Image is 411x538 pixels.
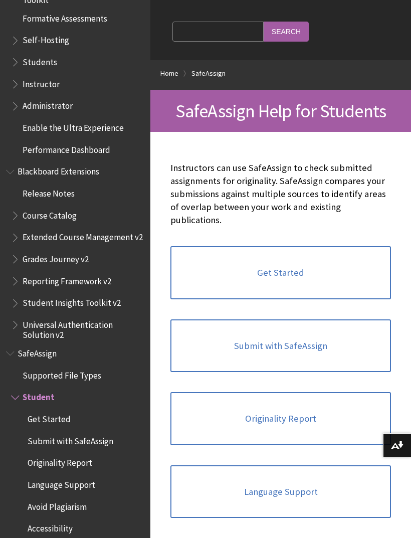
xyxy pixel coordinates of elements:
[23,229,143,243] span: Extended Course Management v2
[170,465,391,518] a: Language Support
[23,32,69,46] span: Self-Hosting
[6,163,144,340] nav: Book outline for Blackboard Extensions
[23,54,57,67] span: Students
[28,433,113,446] span: Submit with SafeAssign
[18,163,99,177] span: Blackboard Extensions
[170,161,391,227] p: Instructors can use SafeAssign to check submitted assignments for originality. SafeAssign compare...
[170,246,391,299] a: Get Started
[191,67,226,80] a: SafeAssign
[23,185,75,199] span: Release Notes
[23,273,111,286] span: Reporting Framework v2
[28,455,92,468] span: Originality Report
[28,411,71,424] span: Get Started
[28,520,73,534] span: Accessibility
[23,141,110,155] span: Performance Dashboard
[23,207,77,221] span: Course Catalog
[264,22,309,41] input: Search
[23,119,124,133] span: Enable the Ultra Experience
[23,10,107,24] span: Formative Assessments
[170,392,391,445] a: Originality Report
[23,367,101,381] span: Supported File Types
[175,99,386,122] span: SafeAssign Help for Students
[28,498,87,512] span: Avoid Plagiarism
[160,67,178,80] a: Home
[23,316,143,340] span: Universal Authentication Solution v2
[23,251,89,264] span: Grades Journey v2
[23,76,60,89] span: Instructor
[18,345,57,358] span: SafeAssign
[23,98,73,111] span: Administrator
[28,476,95,490] span: Language Support
[23,389,55,403] span: Student
[170,319,391,373] a: Submit with SafeAssign
[23,295,121,308] span: Student Insights Toolkit v2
